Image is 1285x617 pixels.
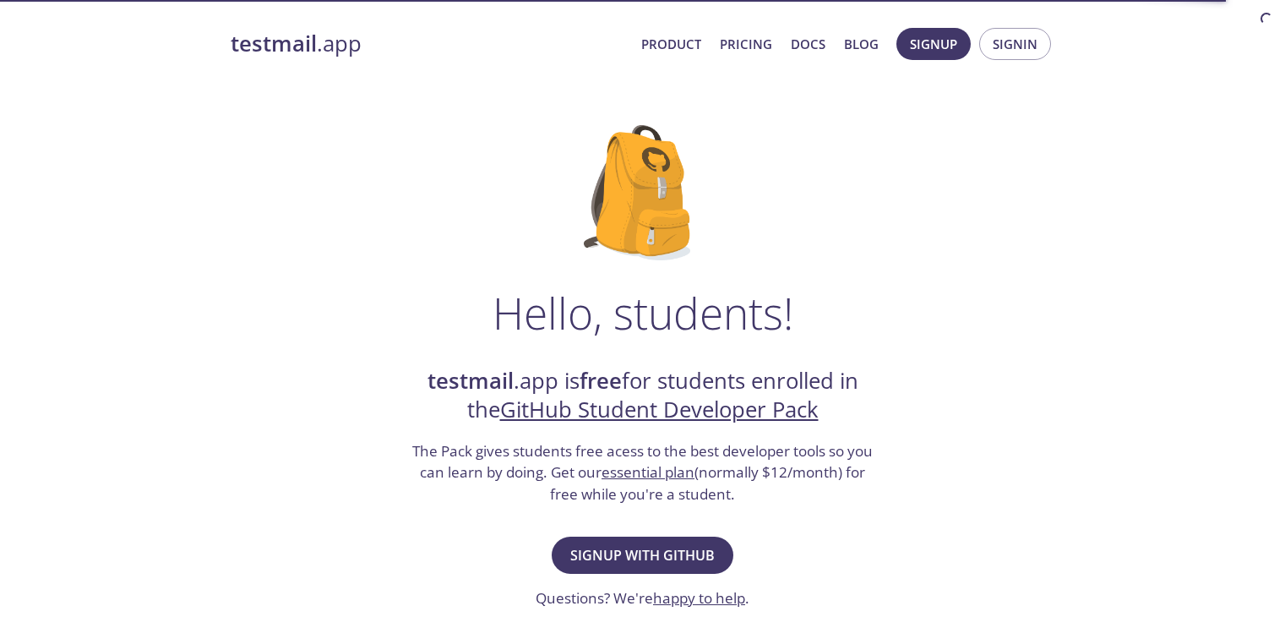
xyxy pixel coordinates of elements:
[552,537,733,574] button: Signup with GitHub
[979,28,1051,60] button: Signin
[602,462,694,482] a: essential plan
[580,366,622,396] strong: free
[570,543,715,567] span: Signup with GitHub
[844,33,879,55] a: Blog
[427,366,514,396] strong: testmail
[536,587,749,609] h3: Questions? We're .
[896,28,971,60] button: Signup
[720,33,772,55] a: Pricing
[910,33,957,55] span: Signup
[231,29,317,58] strong: testmail
[411,440,875,505] h3: The Pack gives students free acess to the best developer tools so you can learn by doing. Get our...
[791,33,825,55] a: Docs
[993,33,1037,55] span: Signin
[411,367,875,425] h2: .app is for students enrolled in the
[500,395,819,424] a: GitHub Student Developer Pack
[653,588,745,608] a: happy to help
[641,33,701,55] a: Product
[231,30,628,58] a: testmail.app
[493,287,793,338] h1: Hello, students!
[584,125,701,260] img: github-student-backpack.png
